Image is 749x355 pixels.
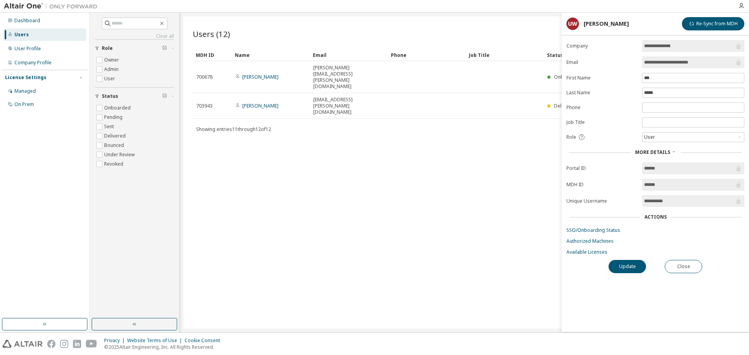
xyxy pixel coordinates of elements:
div: User Profile [14,46,41,52]
div: Name [235,49,307,61]
button: Close [665,260,702,273]
label: Phone [566,104,637,111]
label: Last Name [566,90,637,96]
span: Users (12) [193,28,230,39]
div: On Prem [14,101,34,108]
a: Clear all [95,33,174,39]
div: User [643,133,656,141]
label: Onboarded [104,103,132,113]
span: Showing entries 11 through 12 of 12 [196,126,271,132]
div: Managed [14,88,36,94]
label: MDH ID [566,182,637,188]
span: Status [102,93,118,99]
label: Unique Username [566,198,637,204]
button: Role [95,40,174,57]
img: Altair One [4,2,101,10]
span: Role [566,134,576,140]
div: Website Terms of Use [127,337,185,344]
a: [PERSON_NAME] [242,102,279,109]
span: Delivered [554,102,575,109]
label: Owner [104,55,121,65]
img: facebook.svg [47,340,55,348]
label: User [104,74,117,83]
div: Status [547,49,695,61]
div: Privacy [104,337,127,344]
label: Under Review [104,150,136,159]
button: Re-Sync from MDH [682,17,744,30]
a: SSO/Onboarding Status [566,227,744,233]
div: Cookie Consent [185,337,225,344]
div: UW [566,18,579,30]
label: Pending [104,113,124,122]
label: Admin [104,65,120,74]
label: Email [566,59,637,65]
label: Bounced [104,141,126,150]
span: Clear filter [162,93,167,99]
a: [PERSON_NAME] [242,74,279,80]
img: altair_logo.svg [2,340,43,348]
img: linkedin.svg [73,340,81,348]
div: Company Profile [14,60,51,66]
label: First Name [566,75,637,81]
label: Sent [104,122,115,131]
div: Actions [644,214,667,220]
div: [PERSON_NAME] [584,21,629,27]
span: Onboarded [554,74,580,80]
button: Status [95,88,174,105]
div: MDH ID [196,49,229,61]
div: Phone [391,49,463,61]
div: Email [313,49,385,61]
label: Revoked [104,159,125,169]
div: Job Title [469,49,541,61]
span: [EMAIL_ADDRESS][PERSON_NAME][DOMAIN_NAME] [313,97,384,115]
span: 700678 [196,74,213,80]
div: Users [14,32,29,38]
img: youtube.svg [86,340,97,348]
div: User [643,132,744,142]
span: Role [102,45,113,51]
button: Update [609,260,646,273]
label: Portal ID [566,165,637,171]
p: © 2025 Altair Engineering, Inc. All Rights Reserved. [104,344,225,350]
label: Delivered [104,131,127,141]
span: Clear filter [162,45,167,51]
span: [PERSON_NAME][EMAIL_ADDRESS][PERSON_NAME][DOMAIN_NAME] [313,65,384,90]
div: Dashboard [14,18,40,24]
span: More Details [635,149,670,155]
div: License Settings [5,74,46,81]
a: Authorized Machines [566,238,744,244]
img: instagram.svg [60,340,68,348]
span: 703943 [196,103,213,109]
label: Job Title [566,119,637,125]
label: Company [566,43,637,49]
a: Available Licenses [566,249,744,255]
